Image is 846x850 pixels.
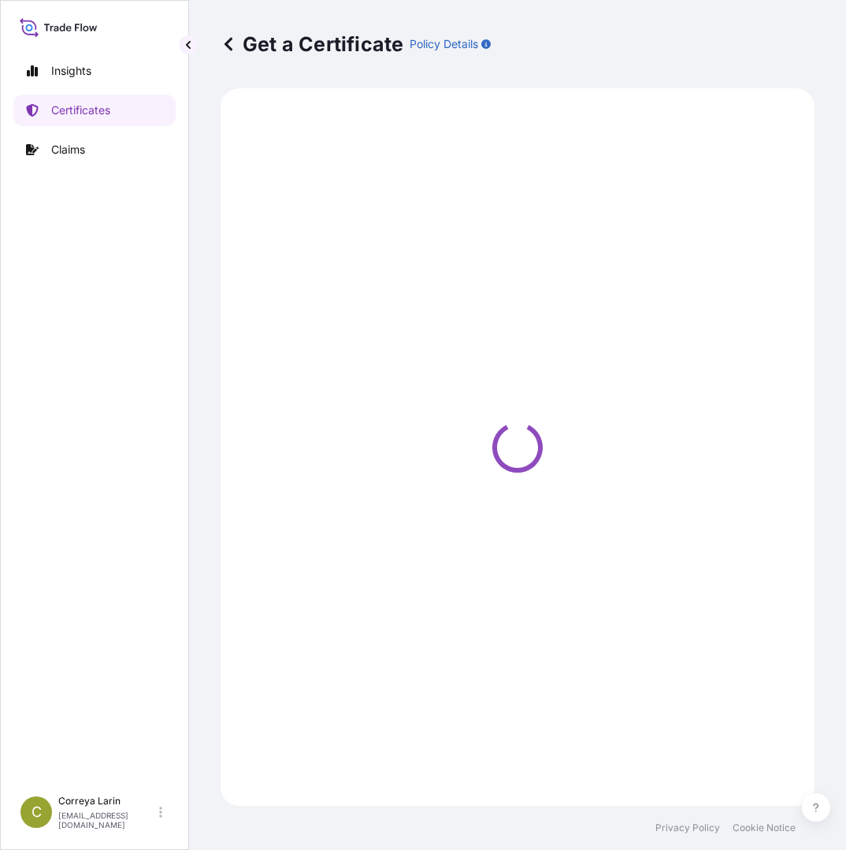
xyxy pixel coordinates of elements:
[58,811,156,830] p: [EMAIL_ADDRESS][DOMAIN_NAME]
[655,822,720,834] a: Privacy Policy
[13,95,176,126] a: Certificates
[13,55,176,87] a: Insights
[733,822,796,834] a: Cookie Notice
[230,98,805,796] div: Loading
[32,804,42,820] span: C
[410,36,478,52] p: Policy Details
[13,134,176,165] a: Claims
[51,102,110,118] p: Certificates
[58,795,156,807] p: Correya Larin
[51,63,91,79] p: Insights
[221,32,403,57] p: Get a Certificate
[51,142,85,158] p: Claims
